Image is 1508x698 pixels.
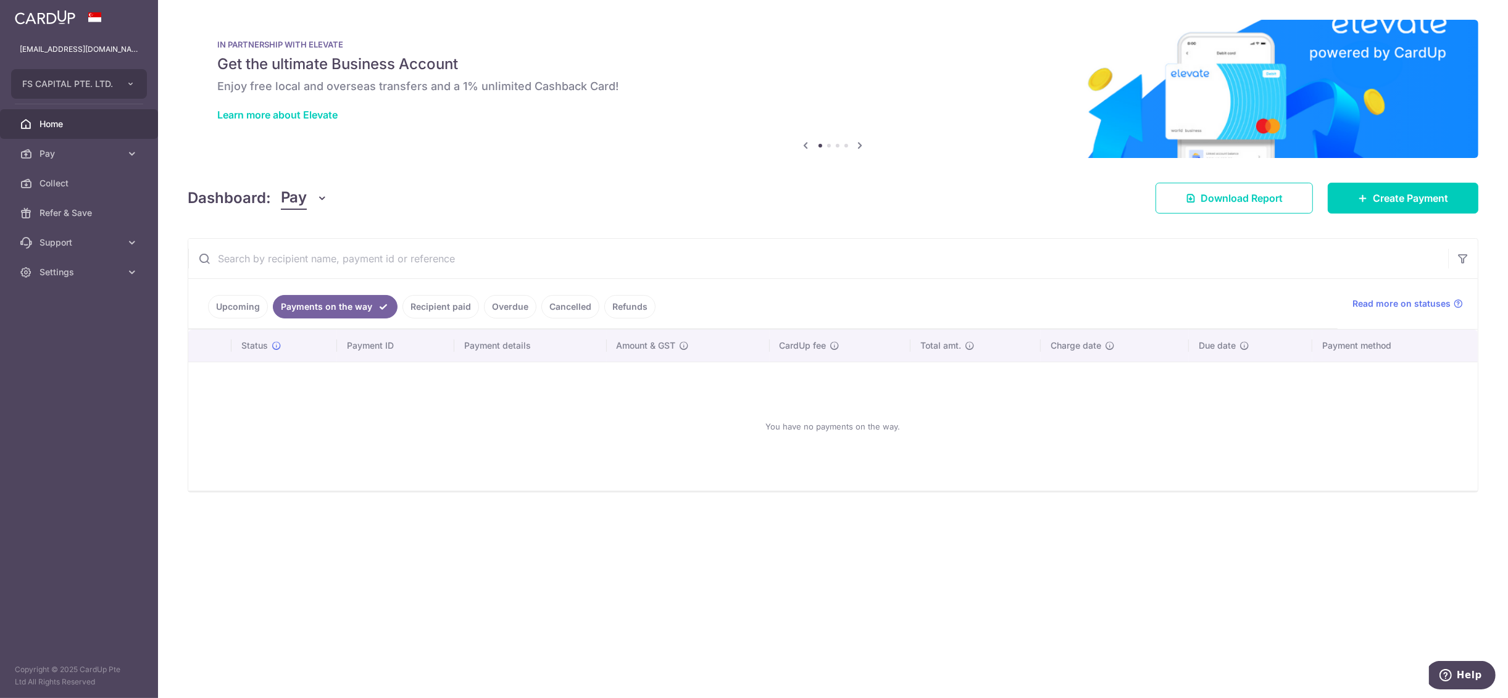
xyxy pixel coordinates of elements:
span: Support [40,236,121,249]
span: Status [241,339,268,352]
span: Pay [40,147,121,160]
p: IN PARTNERSHIP WITH ELEVATE [217,39,1449,49]
span: CardUp fee [780,339,827,352]
span: Amount & GST [617,339,676,352]
span: Due date [1199,339,1236,352]
a: Read more on statuses [1352,297,1463,310]
h4: Dashboard: [188,187,271,209]
span: Collect [40,177,121,189]
img: Renovation banner [188,20,1478,158]
span: Total amt. [920,339,961,352]
a: Refunds [604,295,656,318]
div: You have no payments on the way. [203,372,1463,481]
button: FS CAPITAL PTE. LTD. [11,69,147,99]
p: [EMAIL_ADDRESS][DOMAIN_NAME] [20,43,138,56]
button: Pay [281,186,328,210]
a: Cancelled [541,295,599,318]
span: Charge date [1051,339,1101,352]
th: Payment details [454,330,606,362]
h6: Enjoy free local and overseas transfers and a 1% unlimited Cashback Card! [217,79,1449,94]
input: Search by recipient name, payment id or reference [188,239,1448,278]
a: Upcoming [208,295,268,318]
img: CardUp [15,10,75,25]
span: Settings [40,266,121,278]
h5: Get the ultimate Business Account [217,54,1449,74]
a: Overdue [484,295,536,318]
span: Pay [281,186,307,210]
a: Learn more about Elevate [217,109,338,121]
span: Home [40,118,121,130]
a: Download Report [1156,183,1313,214]
a: Payments on the way [273,295,398,318]
a: Recipient paid [402,295,479,318]
th: Payment method [1312,330,1478,362]
span: Read more on statuses [1352,297,1451,310]
a: Create Payment [1328,183,1478,214]
span: Download Report [1201,191,1283,206]
th: Payment ID [337,330,454,362]
span: Create Payment [1373,191,1448,206]
iframe: Opens a widget where you can find more information [1429,661,1496,692]
span: FS CAPITAL PTE. LTD. [22,78,114,90]
span: Refer & Save [40,207,121,219]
